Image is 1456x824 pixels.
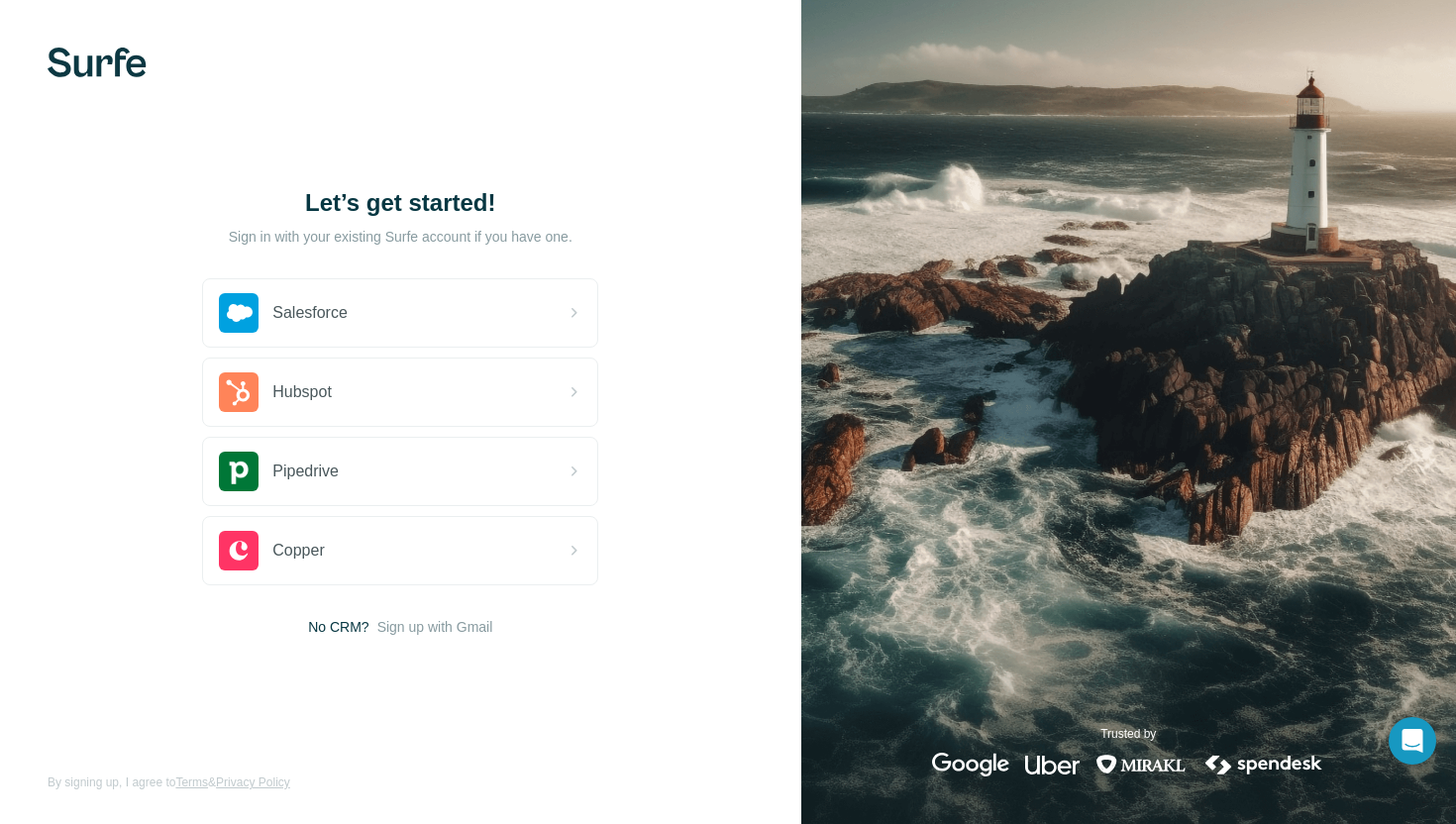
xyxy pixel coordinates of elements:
[229,227,572,247] p: Sign in with your existing Surfe account if you have one.
[1100,725,1156,743] p: Trusted by
[308,617,368,637] span: No CRM?
[272,460,339,483] span: Pipedrive
[216,775,290,789] a: Privacy Policy
[272,380,332,404] span: Hubspot
[1389,717,1436,765] div: Open Intercom Messenger
[1202,753,1325,776] img: spendesk's logo
[202,187,598,219] h1: Let’s get started!
[219,452,259,491] img: pipedrive's logo
[272,301,348,325] span: Salesforce
[219,531,259,570] img: copper's logo
[48,773,290,791] span: By signing up, I agree to &
[219,293,259,333] img: salesforce's logo
[1025,753,1080,776] img: uber's logo
[175,775,208,789] a: Terms
[272,539,324,563] span: Copper
[377,617,493,637] button: Sign up with Gmail
[932,753,1009,776] img: google's logo
[219,372,259,412] img: hubspot's logo
[1095,753,1187,776] img: mirakl's logo
[48,48,147,77] img: Surfe's logo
